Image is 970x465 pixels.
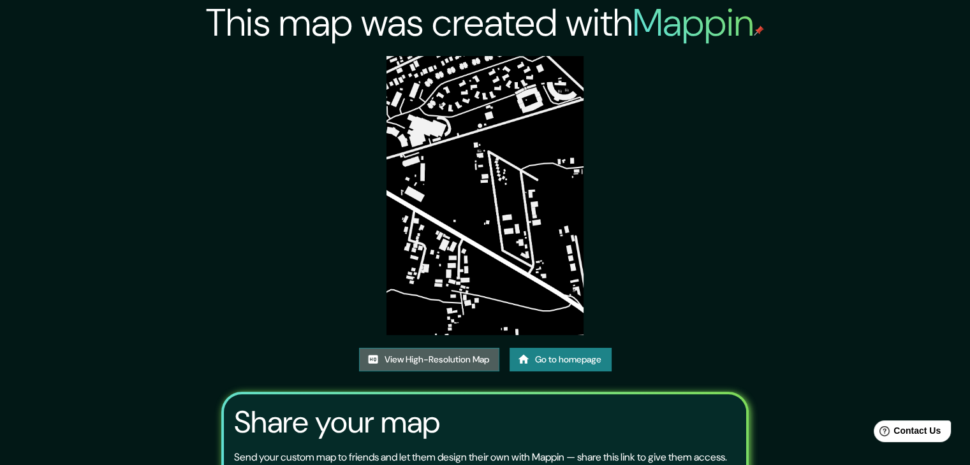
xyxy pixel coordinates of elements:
[510,348,612,371] a: Go to homepage
[754,25,764,36] img: mappin-pin
[234,404,440,440] h3: Share your map
[359,348,499,371] a: View High-Resolution Map
[856,415,956,451] iframe: Help widget launcher
[386,56,584,335] img: created-map
[234,450,727,465] p: Send your custom map to friends and let them design their own with Mappin — share this link to gi...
